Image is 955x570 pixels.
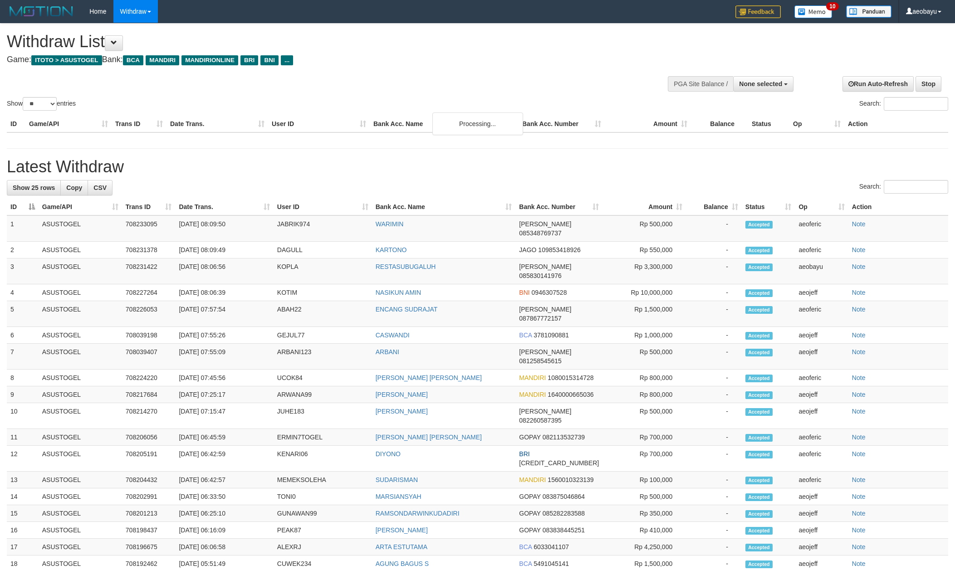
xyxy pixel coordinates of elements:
[602,370,686,386] td: Rp 800,000
[519,450,529,458] span: BRI
[274,403,372,429] td: JUHE183
[795,258,848,284] td: aeobayu
[432,112,523,135] div: Processing...
[745,510,773,518] span: Accepted
[852,493,866,500] a: Note
[7,158,948,176] h1: Latest Withdraw
[519,510,540,517] span: GOPAY
[7,344,39,370] td: 7
[23,97,57,111] select: Showentries
[852,510,866,517] a: Note
[795,539,848,555] td: aeojeff
[7,55,627,64] h4: Game: Bank:
[602,488,686,505] td: Rp 500,000
[602,215,686,242] td: Rp 500,000
[602,301,686,327] td: Rp 1,500,000
[175,386,273,403] td: [DATE] 07:25:17
[519,246,536,253] span: JAGO
[852,374,866,381] a: Note
[175,522,273,539] td: [DATE] 06:16:09
[602,403,686,429] td: Rp 500,000
[745,349,773,356] span: Accepted
[745,408,773,416] span: Accepted
[112,116,167,132] th: Trans ID
[122,472,176,488] td: 708204432
[376,348,399,356] a: ARBANI
[122,370,176,386] td: 708224220
[686,344,742,370] td: -
[745,477,773,484] span: Accepted
[376,306,438,313] a: ENCANG SUDRAJAT
[39,258,122,284] td: ASUSTOGEL
[534,331,569,339] span: Copy 3781090881 to clipboard
[146,55,179,65] span: MANDIRI
[795,284,848,301] td: aeojeff
[175,327,273,344] td: [DATE] 07:55:26
[7,386,39,403] td: 9
[795,488,848,505] td: aeojeff
[745,560,773,568] span: Accepted
[122,242,176,258] td: 708231378
[686,199,742,215] th: Balance: activate to sort column ascending
[66,184,82,191] span: Copy
[852,560,866,567] a: Note
[7,180,61,195] a: Show 25 rows
[372,199,516,215] th: Bank Acc. Name: activate to sort column ascending
[519,220,571,228] span: [PERSON_NAME]
[122,505,176,522] td: 708201213
[7,284,39,301] td: 4
[686,284,742,301] td: -
[519,116,605,132] th: Bank Acc. Number
[122,344,176,370] td: 708039407
[686,539,742,555] td: -
[884,97,948,111] input: Search:
[519,391,546,398] span: MANDIRI
[274,429,372,446] td: ERMIN7TOGEL
[519,306,571,313] span: [PERSON_NAME]
[686,258,742,284] td: -
[548,391,593,398] span: Copy 1640000665036 to clipboard
[852,220,866,228] a: Note
[175,215,273,242] td: [DATE] 08:09:50
[7,215,39,242] td: 1
[281,55,293,65] span: ...
[916,76,941,92] a: Stop
[122,522,176,539] td: 708198437
[7,522,39,539] td: 16
[274,370,372,386] td: UCOK84
[519,263,571,270] span: [PERSON_NAME]
[274,386,372,403] td: ARWANA99
[519,560,532,567] span: BCA
[175,344,273,370] td: [DATE] 07:55:09
[39,403,122,429] td: ASUSTOGEL
[543,434,585,441] span: Copy 082113532739 to clipboard
[602,344,686,370] td: Rp 500,000
[123,55,143,65] span: BCA
[519,408,571,415] span: [PERSON_NAME]
[268,116,370,132] th: User ID
[795,429,848,446] td: aeoferic
[39,386,122,403] td: ASUSTOGEL
[175,505,273,522] td: [DATE] 06:25:10
[686,403,742,429] td: -
[122,258,176,284] td: 708231422
[602,199,686,215] th: Amount: activate to sort column ascending
[519,331,532,339] span: BCA
[519,493,540,500] span: GOPAY
[39,472,122,488] td: ASUSTOGEL
[274,215,372,242] td: JABRIK974
[543,493,585,500] span: Copy 083875046864 to clipboard
[846,5,891,18] img: panduan.png
[376,331,410,339] a: CASWANDI
[274,301,372,327] td: ABAH22
[39,284,122,301] td: ASUSTOGEL
[538,246,580,253] span: Copy 109853418926 to clipboard
[175,429,273,446] td: [DATE] 06:45:59
[602,258,686,284] td: Rp 3,300,000
[39,327,122,344] td: ASUSTOGEL
[39,522,122,539] td: ASUSTOGEL
[534,560,569,567] span: Copy 5491045141 to clipboard
[39,429,122,446] td: ASUSTOGEL
[7,403,39,429] td: 10
[7,301,39,327] td: 5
